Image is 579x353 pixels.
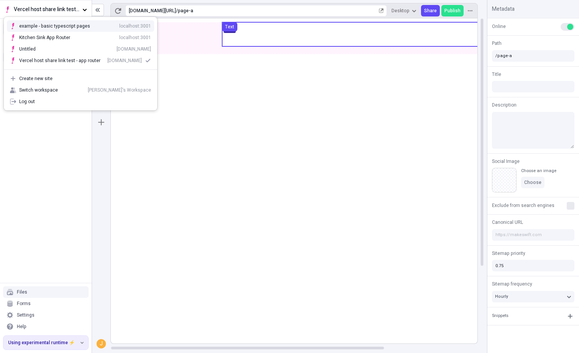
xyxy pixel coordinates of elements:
span: Title [492,71,501,78]
span: Share [424,8,437,14]
span: Sitemap frequency [492,281,532,287]
div: J [97,340,105,348]
div: example - basic typescript pages [19,23,90,29]
div: localhost:3001 [119,23,151,29]
input: https://makeswift.com [492,229,574,241]
button: Desktop [388,5,419,16]
span: Vercel host share link test - app router [14,5,79,14]
span: Publish [444,8,461,14]
span: Choose [524,179,541,186]
div: [URL][DOMAIN_NAME] [129,8,176,14]
div: Text [225,24,234,30]
div: Suggestions [4,17,157,69]
button: Choose [521,177,544,188]
div: [DOMAIN_NAME] [107,57,142,64]
span: Canonical URL [492,219,523,226]
span: Using experimental runtime ⚡️ [8,340,79,346]
span: Desktop [391,8,410,14]
div: Untitled [19,46,46,52]
div: Files [17,289,27,295]
div: Forms [17,300,31,307]
div: Choose an image [521,168,556,174]
button: Using experimental runtime ⚡️ [3,336,88,350]
span: Sitemap priority [492,250,525,257]
button: Hourly [492,291,574,302]
span: Online [492,23,506,30]
div: localhost:3001 [119,34,151,41]
span: Path [492,40,502,47]
span: Description [492,102,516,108]
div: Kitchen Sink App Router [19,34,70,41]
div: [DOMAIN_NAME] [117,46,151,52]
div: Snippets [492,313,508,319]
span: Hourly [495,293,508,300]
div: Help [17,323,26,330]
button: Share [421,5,440,16]
span: Exclude from search engines [492,202,554,209]
button: Publish [441,5,464,16]
div: Vercel host share link test - app router [19,57,100,64]
div: Settings [17,312,35,318]
div: page-a [178,8,377,14]
div: / [176,8,178,14]
span: Social Image [492,158,520,165]
button: Text [222,22,237,31]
